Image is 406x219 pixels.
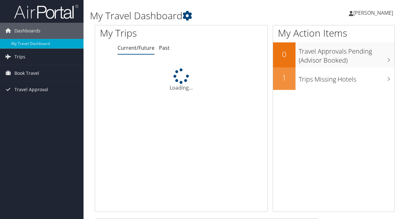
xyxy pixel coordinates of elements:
[14,4,78,19] img: airportal-logo.png
[14,49,25,65] span: Trips
[299,44,394,65] h3: Travel Approvals Pending (Advisor Booked)
[273,42,394,67] a: 0Travel Approvals Pending (Advisor Booked)
[273,72,296,83] h2: 1
[273,26,394,40] h1: My Action Items
[159,44,170,51] a: Past
[273,67,394,90] a: 1Trips Missing Hotels
[118,44,154,51] a: Current/Future
[273,49,296,60] h2: 0
[353,9,393,16] span: [PERSON_NAME]
[14,65,39,81] span: Book Travel
[90,9,296,22] h1: My Travel Dashboard
[14,23,40,39] span: Dashboards
[299,72,394,84] h3: Trips Missing Hotels
[100,26,191,40] h1: My Trips
[14,82,48,98] span: Travel Approval
[95,68,268,92] div: Loading...
[349,3,400,22] a: [PERSON_NAME]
